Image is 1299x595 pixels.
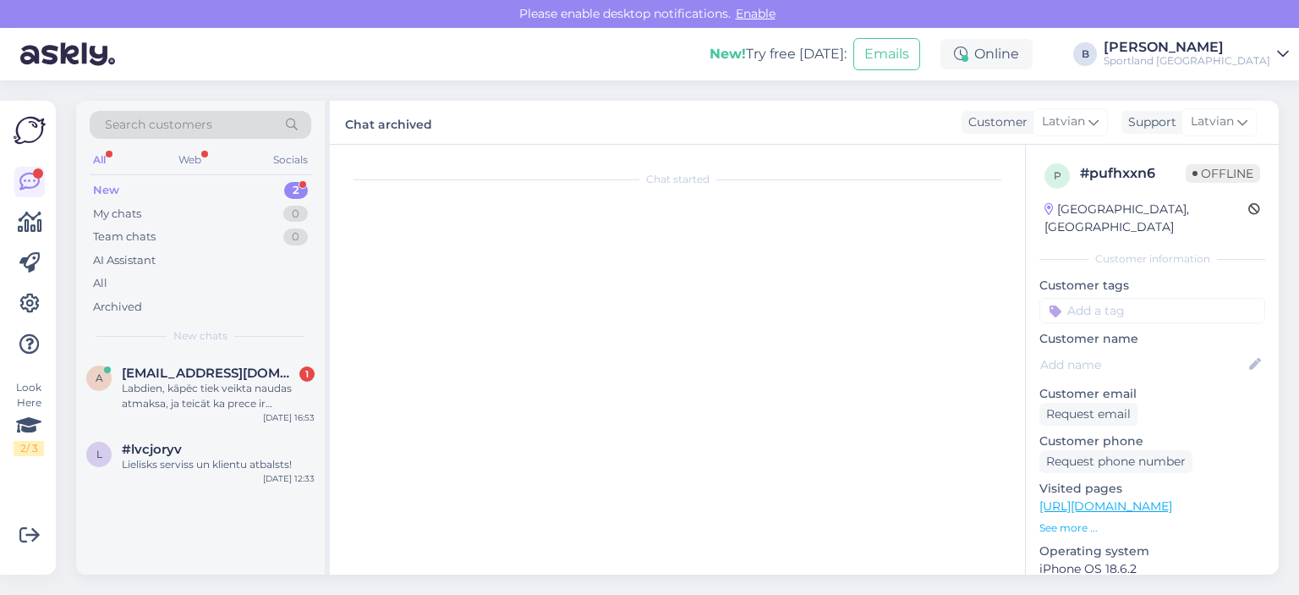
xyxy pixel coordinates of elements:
[1042,113,1085,131] span: Latvian
[1039,385,1265,403] p: Customer email
[93,299,142,316] div: Archived
[263,411,315,424] div: [DATE] 16:53
[1039,499,1172,514] a: [URL][DOMAIN_NAME]
[14,114,46,146] img: Askly Logo
[283,229,308,245] div: 0
[710,46,746,62] b: New!
[1039,251,1265,267] div: Customer information
[90,149,109,171] div: All
[1121,113,1176,131] div: Support
[96,372,103,384] span: a
[1039,432,1265,450] p: Customer phone
[299,366,315,382] div: 1
[1044,201,1248,236] div: [GEOGRAPHIC_DATA], [GEOGRAPHIC_DATA]
[93,229,156,245] div: Team chats
[1104,54,1270,68] div: Sportland [GEOGRAPHIC_DATA]
[347,172,1008,187] div: Chat started
[940,39,1033,69] div: Online
[175,149,205,171] div: Web
[93,275,107,292] div: All
[1040,355,1246,374] input: Add name
[122,366,298,381] span: annij.ivanovska@gmail.com
[1039,298,1265,323] input: Add a tag
[1104,41,1270,54] div: [PERSON_NAME]
[1054,169,1061,182] span: p
[1039,521,1265,536] p: See more ...
[93,252,156,269] div: AI Assistant
[1186,164,1260,183] span: Offline
[345,111,432,134] label: Chat archived
[1191,113,1234,131] span: Latvian
[1039,480,1265,498] p: Visited pages
[93,206,141,223] div: My chats
[14,380,44,456] div: Look Here
[710,44,847,64] div: Try free [DATE]:
[1039,330,1265,348] p: Customer name
[173,328,227,344] span: New chats
[284,182,308,199] div: 2
[283,206,308,223] div: 0
[1039,560,1265,578] p: iPhone OS 18.6.2
[1073,42,1097,66] div: B
[1039,450,1192,473] div: Request phone number
[1039,543,1265,560] p: Operating system
[270,149,311,171] div: Socials
[1039,277,1265,295] p: Customer tags
[93,182,119,199] div: New
[263,472,315,485] div: [DATE] 12:33
[96,448,102,460] span: l
[731,6,781,21] span: Enable
[962,113,1028,131] div: Customer
[1080,163,1186,184] div: # pufhxxn6
[105,116,212,134] span: Search customers
[1104,41,1289,68] a: [PERSON_NAME]Sportland [GEOGRAPHIC_DATA]
[1039,403,1137,426] div: Request email
[853,38,920,70] button: Emails
[122,442,182,457] span: #lvcjoryv
[14,441,44,456] div: 2 / 3
[122,381,315,411] div: Labdien, kāpēc tiek veikta naudas atmaksa, ja teicāt ka prece ir pieejama??
[122,457,315,472] div: Lielisks serviss un klientu atbalsts!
